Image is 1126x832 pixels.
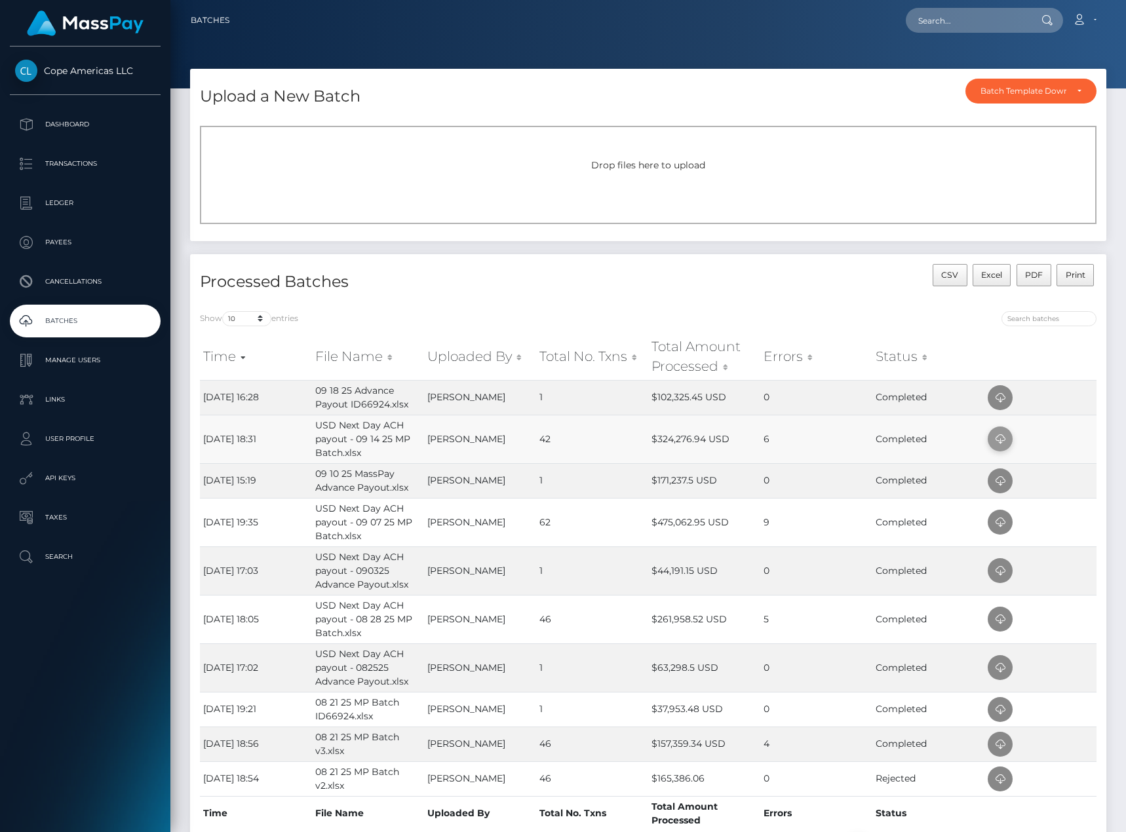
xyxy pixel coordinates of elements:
[1057,264,1094,286] button: Print
[424,463,536,498] td: [PERSON_NAME]
[10,65,161,77] span: Cope Americas LLC
[10,501,161,534] a: Taxes
[15,350,155,370] p: Manage Users
[200,463,312,498] td: [DATE] 15:19
[648,727,760,761] td: $157,359.34 USD
[536,727,648,761] td: 46
[200,271,638,293] h4: Processed Batches
[15,272,155,292] p: Cancellations
[760,595,872,643] td: 5
[872,546,984,595] td: Completed
[536,761,648,796] td: 46
[424,595,536,643] td: [PERSON_NAME]
[760,692,872,727] td: 0
[15,390,155,409] p: Links
[15,508,155,527] p: Taxes
[424,546,536,595] td: [PERSON_NAME]
[906,8,1029,33] input: Search...
[933,264,967,286] button: CSV
[312,796,424,831] th: File Name
[872,643,984,692] td: Completed
[200,85,360,108] h4: Upload a New Batch
[200,692,312,727] td: [DATE] 19:21
[312,727,424,761] td: 08 21 25 MP Batch v3.xlsx
[648,546,760,595] td: $44,191.15 USD
[424,498,536,546] td: [PERSON_NAME]
[1001,311,1097,326] input: Search batches
[536,333,648,380] th: Total No. Txns: activate to sort column ascending
[424,692,536,727] td: [PERSON_NAME]
[1066,270,1085,280] span: Print
[872,463,984,498] td: Completed
[10,540,161,573] a: Search
[760,727,872,761] td: 4
[312,595,424,643] td: USD Next Day ACH payout - 08 28 25 MP Batch.xlsx
[10,383,161,416] a: Links
[15,154,155,174] p: Transactions
[872,595,984,643] td: Completed
[200,643,312,692] td: [DATE] 17:02
[15,60,37,82] img: Cope Americas LLC
[312,380,424,415] td: 09 18 25 Advance Payout ID66924.xlsx
[424,727,536,761] td: [PERSON_NAME]
[312,546,424,595] td: USD Next Day ACH payout - 090325 Advance Payout.xlsx
[648,498,760,546] td: $475,062.95 USD
[200,727,312,761] td: [DATE] 18:56
[312,498,424,546] td: USD Next Day ACH payout - 09 07 25 MP Batch.xlsx
[1017,264,1052,286] button: PDF
[15,193,155,213] p: Ledger
[872,761,984,796] td: Rejected
[980,86,1066,96] div: Batch Template Download
[424,333,536,380] th: Uploaded By: activate to sort column ascending
[648,380,760,415] td: $102,325.45 USD
[10,187,161,219] a: Ledger
[200,796,312,831] th: Time
[10,305,161,337] a: Batches
[872,415,984,463] td: Completed
[941,270,958,280] span: CSV
[1025,270,1043,280] span: PDF
[15,115,155,134] p: Dashboard
[872,796,984,831] th: Status
[536,546,648,595] td: 1
[872,380,984,415] td: Completed
[15,468,155,488] p: API Keys
[10,108,161,141] a: Dashboard
[648,463,760,498] td: $171,237.5 USD
[648,761,760,796] td: $165,386.06
[10,265,161,298] a: Cancellations
[648,796,760,831] th: Total Amount Processed
[536,498,648,546] td: 62
[200,415,312,463] td: [DATE] 18:31
[424,761,536,796] td: [PERSON_NAME]
[760,761,872,796] td: 0
[760,380,872,415] td: 0
[760,415,872,463] td: 6
[312,415,424,463] td: USD Next Day ACH payout - 09 14 25 MP Batch.xlsx
[10,423,161,455] a: User Profile
[648,415,760,463] td: $324,276.94 USD
[591,159,705,171] span: Drop files here to upload
[648,333,760,380] th: Total Amount Processed: activate to sort column ascending
[536,796,648,831] th: Total No. Txns
[312,643,424,692] td: USD Next Day ACH payout - 082525 Advance Payout.xlsx
[200,311,298,326] label: Show entries
[312,463,424,498] td: 09 10 25 MassPay Advance Payout.xlsx
[424,796,536,831] th: Uploaded By
[648,595,760,643] td: $261,958.52 USD
[981,270,1002,280] span: Excel
[200,333,312,380] th: Time: activate to sort column ascending
[15,429,155,449] p: User Profile
[424,643,536,692] td: [PERSON_NAME]
[27,10,144,36] img: MassPay Logo
[872,692,984,727] td: Completed
[872,333,984,380] th: Status: activate to sort column ascending
[222,311,271,326] select: Showentries
[15,311,155,331] p: Batches
[10,147,161,180] a: Transactions
[536,415,648,463] td: 42
[965,79,1097,104] button: Batch Template Download
[760,643,872,692] td: 0
[536,643,648,692] td: 1
[424,380,536,415] td: [PERSON_NAME]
